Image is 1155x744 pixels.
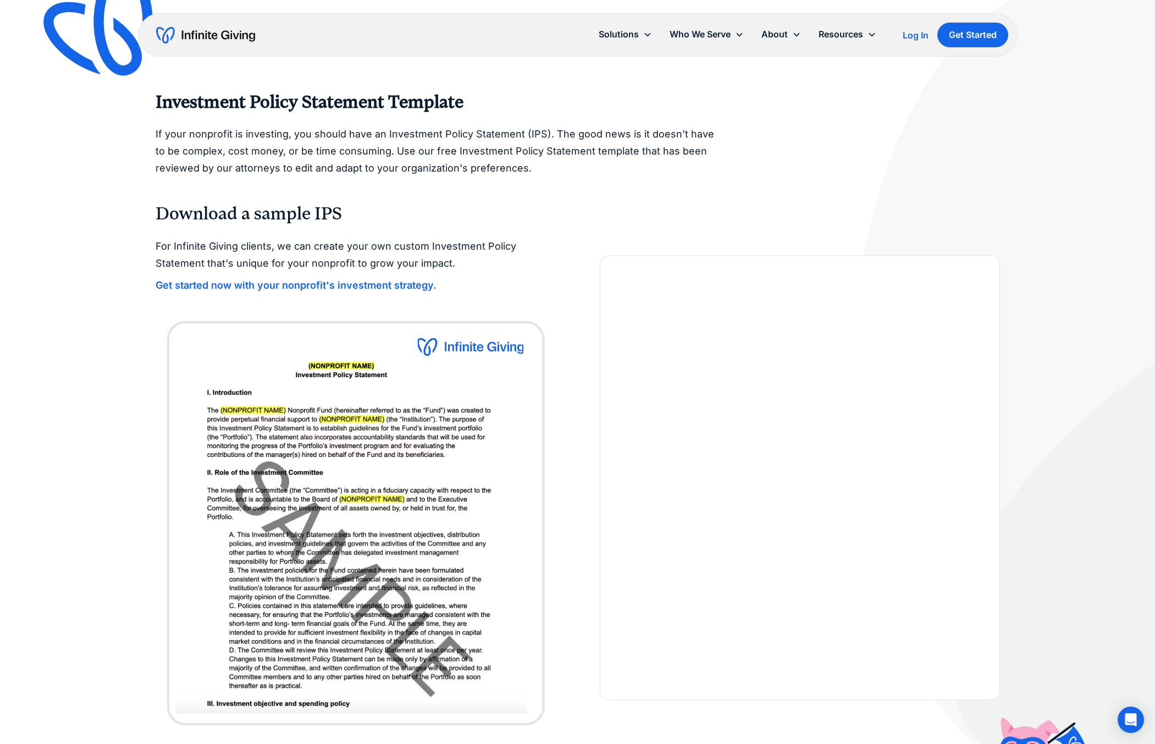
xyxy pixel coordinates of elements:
[156,280,436,291] a: Get started now with your nonprofit's investment strategy.
[156,279,436,291] strong: Get started now with your nonprofit's investment strategy.
[590,23,661,46] div: Solutions
[670,27,731,42] div: Who We Serve
[156,203,1000,225] h3: Download a sample IPS
[661,23,753,46] div: Who We Serve
[761,27,788,42] div: About
[156,126,719,177] p: If your nonprofit is investing, you should have an Investment Policy Statement (IPS). The good ne...
[618,291,982,682] iframe: Form
[937,23,1008,47] a: Get Started
[1118,707,1144,733] div: Open Intercom Messenger
[903,31,929,40] div: Log In
[903,29,929,42] a: Log In
[156,26,255,44] a: home
[753,23,810,46] div: About
[810,23,885,46] div: Resources
[156,92,463,112] strong: Investment Policy Statement Template
[599,27,639,42] div: Solutions
[156,238,556,272] p: For Infinite Giving clients, we can create your own custom Investment Policy Statement that's uni...
[819,27,863,42] div: Resources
